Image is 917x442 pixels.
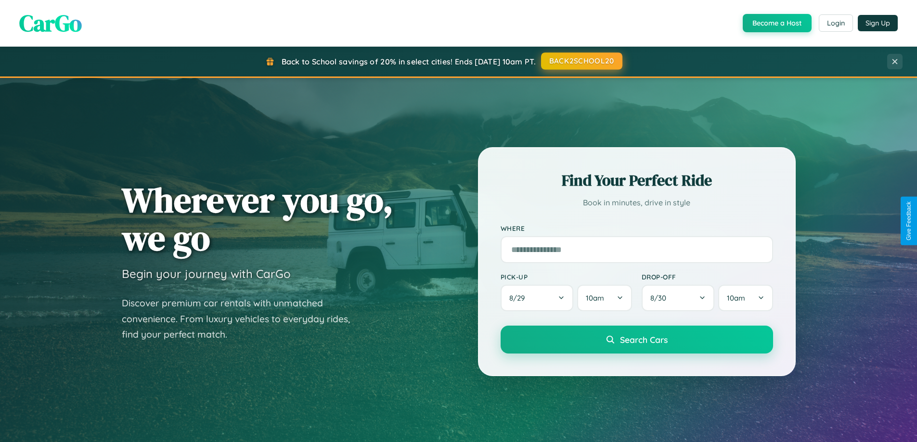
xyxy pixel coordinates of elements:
button: Sign Up [858,15,898,31]
span: 8 / 29 [509,293,530,303]
button: Become a Host [743,14,812,32]
button: 10am [577,285,632,311]
h2: Find Your Perfect Ride [501,170,773,191]
span: Back to School savings of 20% in select cities! Ends [DATE] 10am PT. [282,57,536,66]
button: 8/30 [642,285,715,311]
span: 10am [727,293,745,303]
p: Book in minutes, drive in style [501,196,773,210]
label: Where [501,224,773,232]
span: Search Cars [620,334,668,345]
label: Pick-up [501,273,632,281]
span: 10am [586,293,604,303]
span: 8 / 30 [650,293,671,303]
button: 8/29 [501,285,574,311]
button: Login [819,14,853,32]
div: Give Feedback [905,202,912,240]
h1: Wherever you go, we go [122,181,393,257]
button: 10am [718,285,773,311]
button: Search Cars [501,326,773,354]
p: Discover premium car rentals with unmatched convenience. From luxury vehicles to everyday rides, ... [122,295,362,342]
label: Drop-off [642,273,773,281]
h3: Begin your journey with CarGo [122,266,291,281]
span: CarGo [19,7,82,39]
button: BACK2SCHOOL20 [541,52,622,70]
